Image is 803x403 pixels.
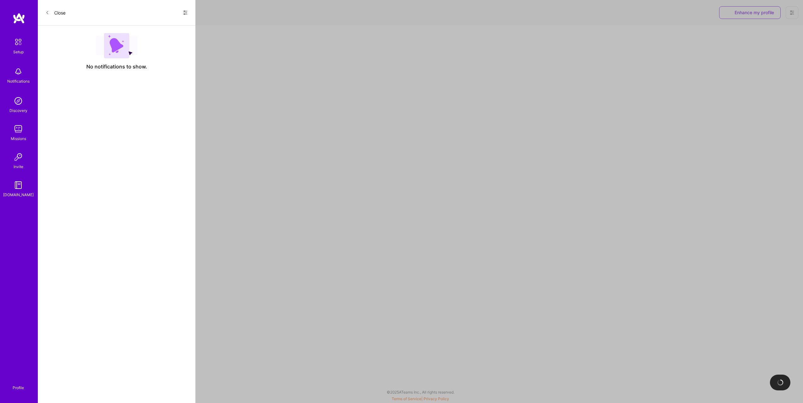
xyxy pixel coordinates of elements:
[11,135,26,142] div: Missions
[45,8,66,18] button: Close
[7,78,30,85] div: Notifications
[12,151,25,163] img: Invite
[86,63,147,70] span: No notifications to show.
[12,35,25,49] img: setup
[777,379,784,386] img: loading
[9,107,27,114] div: Discovery
[12,179,25,191] img: guide book
[10,378,26,390] a: Profile
[12,95,25,107] img: discovery
[12,65,25,78] img: bell
[13,49,24,55] div: Setup
[14,163,23,170] div: Invite
[12,123,25,135] img: teamwork
[13,384,24,390] div: Profile
[13,13,25,24] img: logo
[96,33,137,58] img: empty
[3,191,34,198] div: [DOMAIN_NAME]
